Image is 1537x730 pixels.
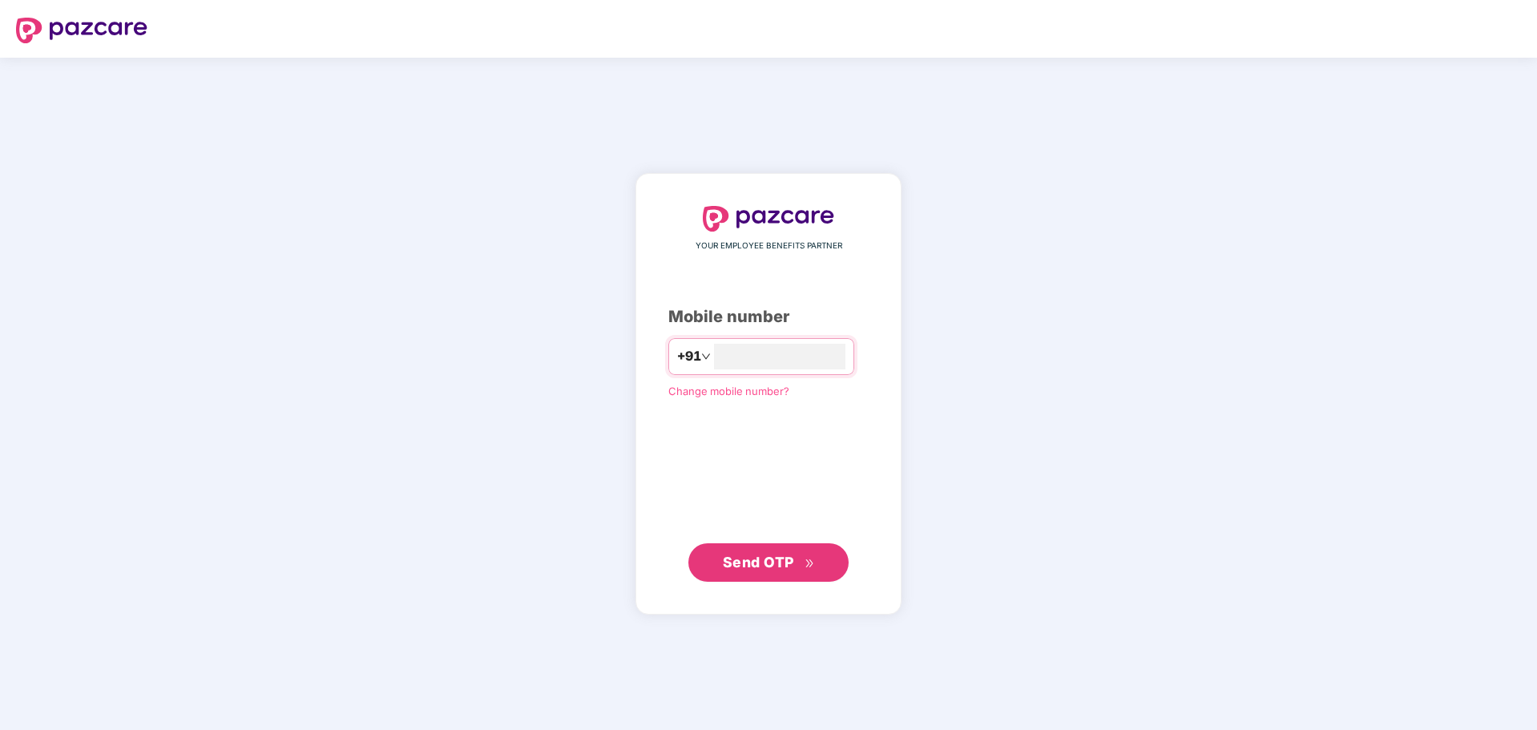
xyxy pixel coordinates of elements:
[688,543,849,582] button: Send OTPdouble-right
[677,346,701,366] span: +91
[696,240,842,252] span: YOUR EMPLOYEE BENEFITS PARTNER
[703,206,834,232] img: logo
[668,305,869,329] div: Mobile number
[668,385,789,397] a: Change mobile number?
[16,18,147,43] img: logo
[805,559,815,569] span: double-right
[723,554,794,571] span: Send OTP
[701,352,711,361] span: down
